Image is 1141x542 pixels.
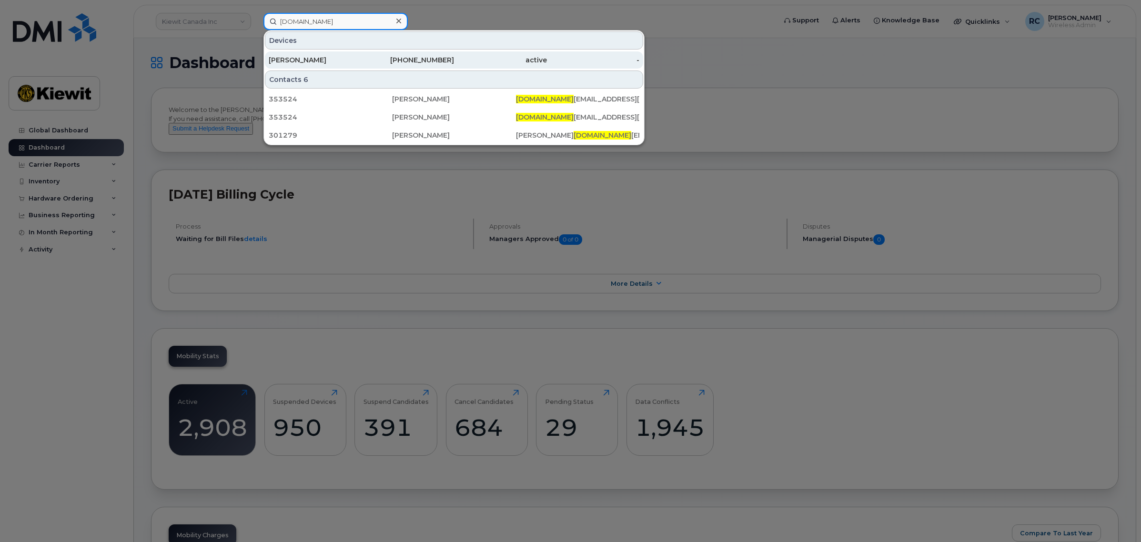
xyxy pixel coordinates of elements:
span: [DOMAIN_NAME] [516,113,574,121]
a: 353524[PERSON_NAME][DOMAIN_NAME][EMAIL_ADDRESS][DOMAIN_NAME] [265,109,643,126]
div: [EMAIL_ADDRESS][DOMAIN_NAME] [516,112,639,122]
span: [DOMAIN_NAME] [516,95,574,103]
div: 301279 [269,130,392,140]
span: [DOMAIN_NAME] [574,131,631,140]
span: 6 [303,75,308,84]
div: 353524 [269,112,392,122]
a: 353524[PERSON_NAME][DOMAIN_NAME][EMAIL_ADDRESS][DOMAIN_NAME] [265,90,643,108]
div: [EMAIL_ADDRESS][DOMAIN_NAME] [516,94,639,104]
div: [PERSON_NAME] [269,55,362,65]
div: - [547,55,640,65]
div: active [454,55,547,65]
div: 353524 [269,94,392,104]
a: 301279[PERSON_NAME][PERSON_NAME][DOMAIN_NAME][EMAIL_ADDRESS][PERSON_NAME][DOMAIN_NAME] [265,127,643,144]
div: [PERSON_NAME] [392,130,515,140]
div: [PERSON_NAME] [EMAIL_ADDRESS][PERSON_NAME][DOMAIN_NAME] [516,130,639,140]
div: Contacts [265,70,643,89]
div: [PERSON_NAME] [392,112,515,122]
div: Devices [265,31,643,50]
div: [PERSON_NAME] [392,94,515,104]
div: [PHONE_NUMBER] [362,55,454,65]
iframe: Messenger Launcher [1100,501,1134,535]
a: [PERSON_NAME][PHONE_NUMBER]active- [265,51,643,69]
